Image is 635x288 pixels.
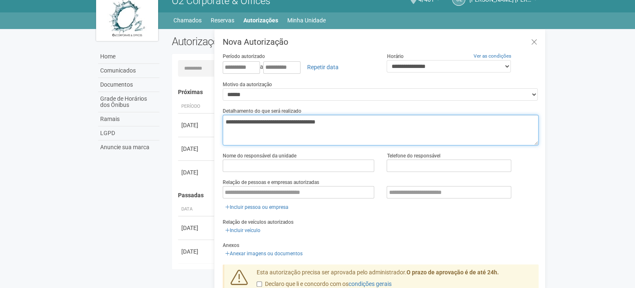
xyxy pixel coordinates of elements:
[223,179,319,186] label: Relação de pessoas e empresas autorizadas
[98,78,159,92] a: Documentos
[98,92,159,112] a: Grade de Horários dos Ônibus
[223,242,239,249] label: Anexos
[223,218,293,226] label: Relação de veículos autorizados
[302,60,344,74] a: Repetir data
[98,126,159,140] a: LGPD
[223,249,305,258] a: Anexar imagens ou documentos
[178,89,533,95] h4: Próximas
[181,224,212,232] div: [DATE]
[178,203,215,216] th: Data
[223,53,265,60] label: Período autorizado
[223,203,291,212] a: Incluir pessoa ou empresa
[178,192,533,198] h4: Passadas
[349,281,392,287] a: condições gerais
[474,53,511,59] a: Ver as condições
[181,121,212,129] div: [DATE]
[181,247,212,256] div: [DATE]
[223,81,272,88] label: Motivo da autorização
[406,269,499,276] strong: O prazo de aprovação é de até 24h.
[211,15,234,26] a: Reservas
[181,168,212,177] div: [DATE]
[223,38,539,46] h3: Nova Autorização
[173,15,202,26] a: Chamados
[223,152,296,160] label: Nome do responsável da unidade
[98,112,159,126] a: Ramais
[98,64,159,78] a: Comunicados
[223,60,375,74] div: a
[98,140,159,154] a: Anuncie sua marca
[223,107,301,115] label: Detalhamento do que será realizado
[243,15,278,26] a: Autorizações
[387,53,403,60] label: Horário
[181,145,212,153] div: [DATE]
[287,15,326,26] a: Minha Unidade
[178,100,215,114] th: Período
[387,152,440,160] label: Telefone do responsável
[223,226,263,235] a: Incluir veículo
[98,50,159,64] a: Home
[172,35,349,48] h2: Autorizações
[257,281,262,287] input: Declaro que li e concordo com oscondições gerais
